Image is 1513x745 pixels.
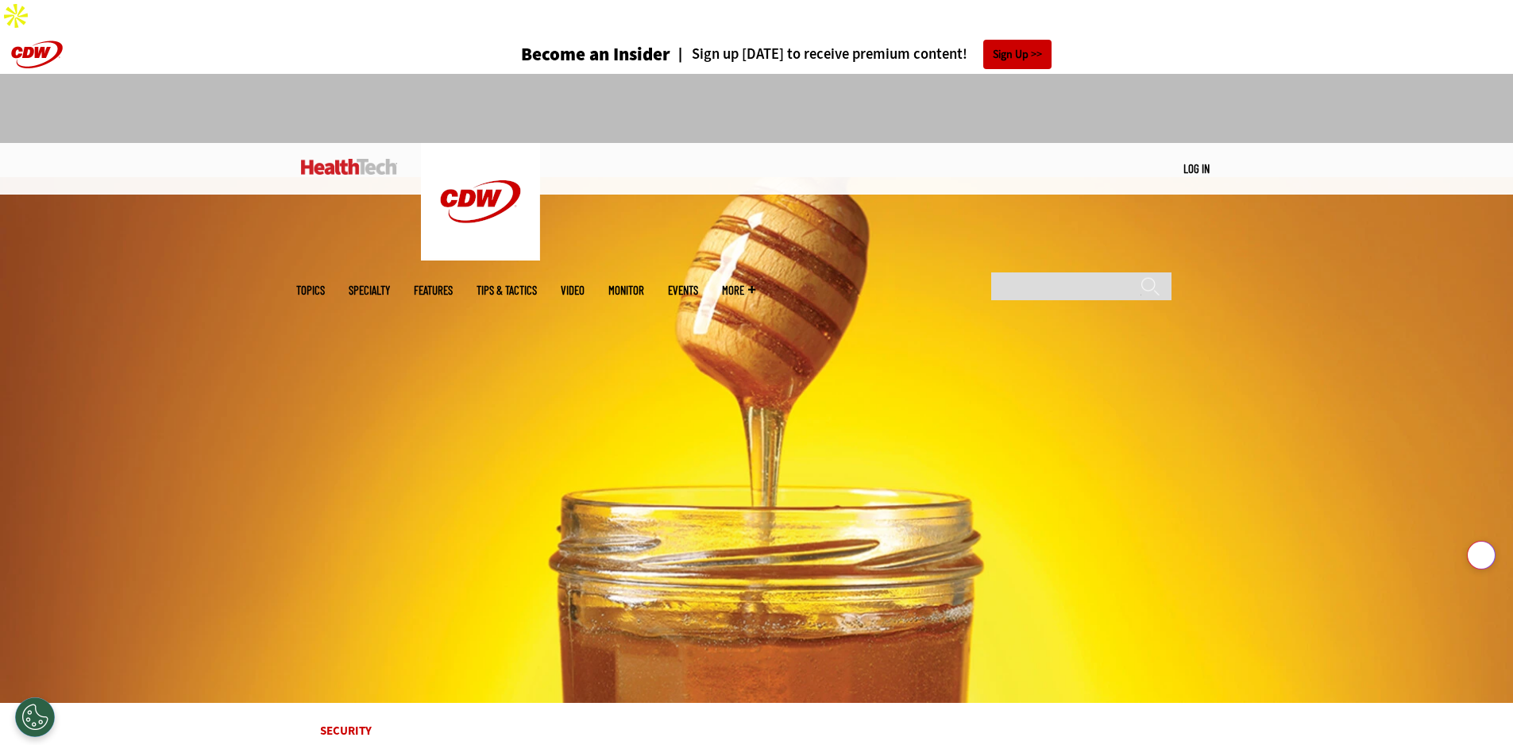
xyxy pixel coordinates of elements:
h3: Become an Insider [521,45,670,64]
img: Home [421,143,540,261]
a: Become an Insider [461,45,670,64]
div: Cookies Settings [15,697,55,737]
a: Video [561,284,585,296]
a: Security [320,723,372,739]
span: Specialty [349,284,390,296]
img: Home [301,159,397,175]
a: Events [668,284,698,296]
span: More [722,284,755,296]
a: CDW [421,248,540,264]
a: Sign up [DATE] to receive premium content! [670,47,967,62]
span: Topics [296,284,325,296]
a: Log in [1183,161,1210,176]
a: Tips & Tactics [477,284,537,296]
button: Open Preferences [15,697,55,737]
a: Features [414,284,453,296]
a: MonITor [608,284,644,296]
iframe: advertisement [468,90,1046,161]
div: User menu [1183,160,1210,177]
a: Sign Up [983,40,1052,69]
